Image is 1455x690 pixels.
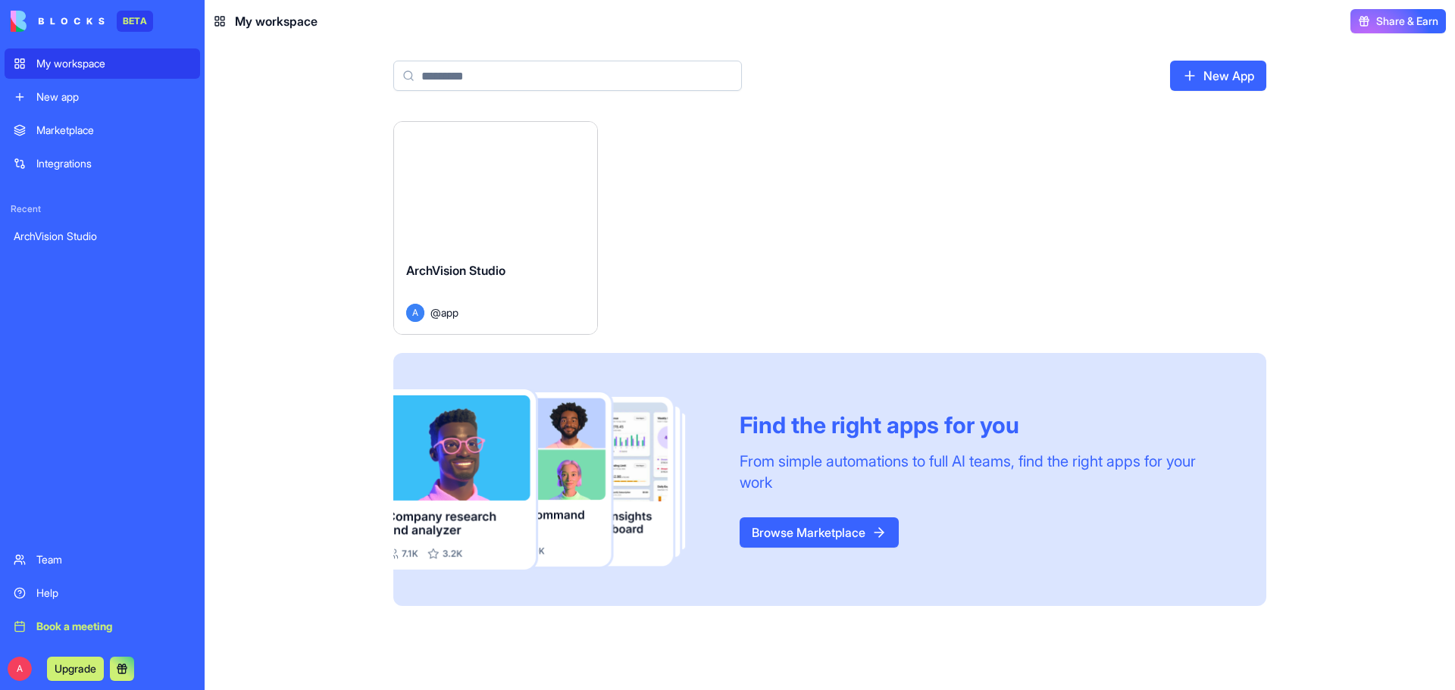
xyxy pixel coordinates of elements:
img: logo [11,11,105,32]
a: Browse Marketplace [740,517,899,548]
span: ArchVision Studio [406,263,505,278]
div: ArchVision Studio [14,229,191,244]
div: BETA [117,11,153,32]
div: Help [36,585,191,601]
span: Share & Earn [1376,14,1438,29]
a: ArchVision Studio [5,221,200,251]
button: Upgrade [47,657,104,681]
span: A [406,304,424,322]
a: Team [5,545,200,575]
span: app [441,304,458,320]
a: My workspace [5,48,200,79]
a: New app [5,82,200,112]
a: New App [1170,61,1266,91]
div: New app [36,89,191,105]
a: Upgrade [47,660,104,676]
img: Frame_181_egmpey.png [393,389,715,570]
span: My workspace [235,12,318,30]
a: Marketplace [5,115,200,145]
div: Find the right apps for you [740,411,1230,439]
a: ArchVision StudioA@app [393,121,598,335]
span: Recent [5,203,200,215]
a: Book a meeting [5,611,200,642]
div: Marketplace [36,123,191,138]
div: Integrations [36,156,191,171]
button: Share & Earn [1350,9,1446,33]
span: A [8,657,32,681]
div: Book a meeting [36,619,191,634]
div: My workspace [36,56,191,71]
span: @ [430,304,441,320]
div: Team [36,552,191,567]
a: BETA [11,11,153,32]
a: Help [5,578,200,608]
div: From simple automations to full AI teams, find the right apps for your work [740,451,1230,493]
a: Integrations [5,148,200,179]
